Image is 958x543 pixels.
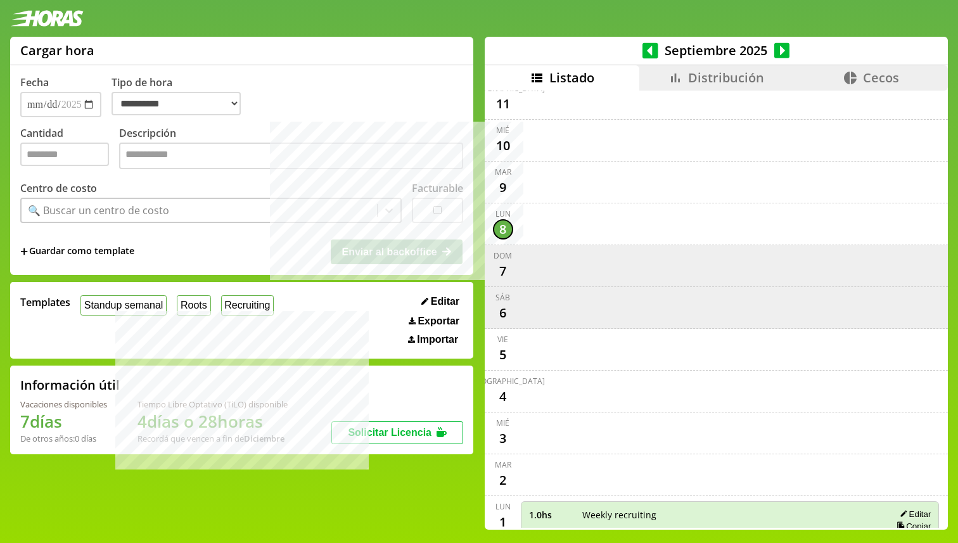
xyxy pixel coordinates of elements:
div: lun [495,501,511,512]
div: 6 [493,303,513,323]
div: 🔍 Buscar un centro de costo [28,203,169,217]
div: mar [495,459,511,470]
div: De otros años: 0 días [20,433,107,444]
button: Editar [896,509,931,520]
input: Cantidad [20,143,109,166]
div: 2 [493,470,513,490]
div: mié [496,418,509,428]
div: 5 [493,345,513,365]
button: Exportar [405,315,463,328]
h1: Cargar hora [20,42,94,59]
div: 10 [493,136,513,156]
b: Diciembre [244,433,284,444]
div: 1 [493,512,513,532]
span: Distribución [688,69,764,86]
div: 8 [493,219,513,240]
label: Tipo de hora [112,75,251,117]
h1: 7 días [20,410,107,433]
span: Editar [431,296,459,307]
div: lun [495,208,511,219]
div: Recordá que vencen a fin de [137,433,288,444]
select: Tipo de hora [112,92,241,115]
span: Weekly recruiting [582,509,865,521]
button: Copiar [893,521,931,532]
label: Cantidad [20,126,119,172]
button: Solicitar Licencia [331,421,463,444]
div: dom [494,250,512,261]
h1: 4 días o 28 horas [137,410,288,433]
button: Roots [177,295,210,315]
div: Vacaciones disponibles [20,399,107,410]
div: [DEMOGRAPHIC_DATA] [461,376,545,386]
div: mié [496,125,509,136]
img: logotipo [10,10,84,27]
div: 7 [493,261,513,281]
span: + [20,245,28,259]
span: Templates [20,295,70,309]
label: Centro de costo [20,181,97,195]
span: Cecos [863,69,899,86]
span: 1.0 hs [529,509,573,521]
button: Standup semanal [80,295,167,315]
div: sáb [495,292,510,303]
span: Exportar [418,316,459,327]
span: +Guardar como template [20,245,134,259]
textarea: Descripción [119,143,463,169]
button: Recruiting [221,295,274,315]
label: Facturable [412,181,463,195]
span: Importar [417,334,458,345]
div: 11 [493,94,513,114]
div: 9 [493,177,513,198]
label: Fecha [20,75,49,89]
span: Listado [549,69,594,86]
div: Tiempo Libre Optativo (TiLO) disponible [137,399,288,410]
div: 3 [493,428,513,449]
div: 4 [493,386,513,407]
h2: Información útil [20,376,120,393]
span: Solicitar Licencia [348,427,431,438]
button: Editar [418,295,463,308]
div: vie [497,334,508,345]
div: scrollable content [485,91,948,528]
label: Descripción [119,126,463,172]
span: Septiembre 2025 [658,42,774,59]
div: mar [495,167,511,177]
